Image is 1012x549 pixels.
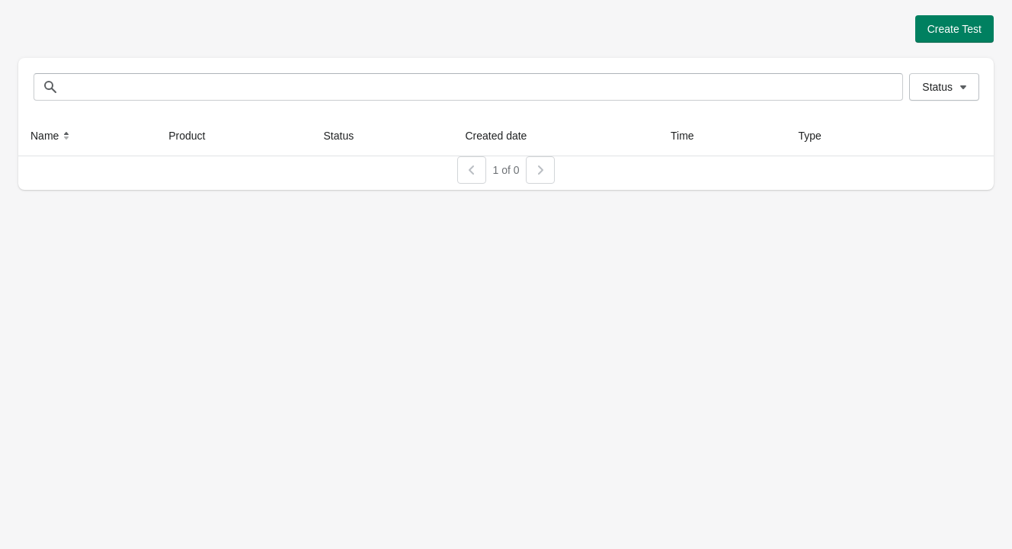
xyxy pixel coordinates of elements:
button: Create Test [915,15,994,43]
button: Name [24,122,80,149]
span: Status [922,81,953,93]
button: Status [909,73,979,101]
button: Type [793,122,843,149]
button: Product [162,122,226,149]
button: Status [317,122,375,149]
button: Time [665,122,716,149]
span: Create Test [927,23,982,35]
button: Created date [459,122,548,149]
span: 1 of 0 [492,164,519,176]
